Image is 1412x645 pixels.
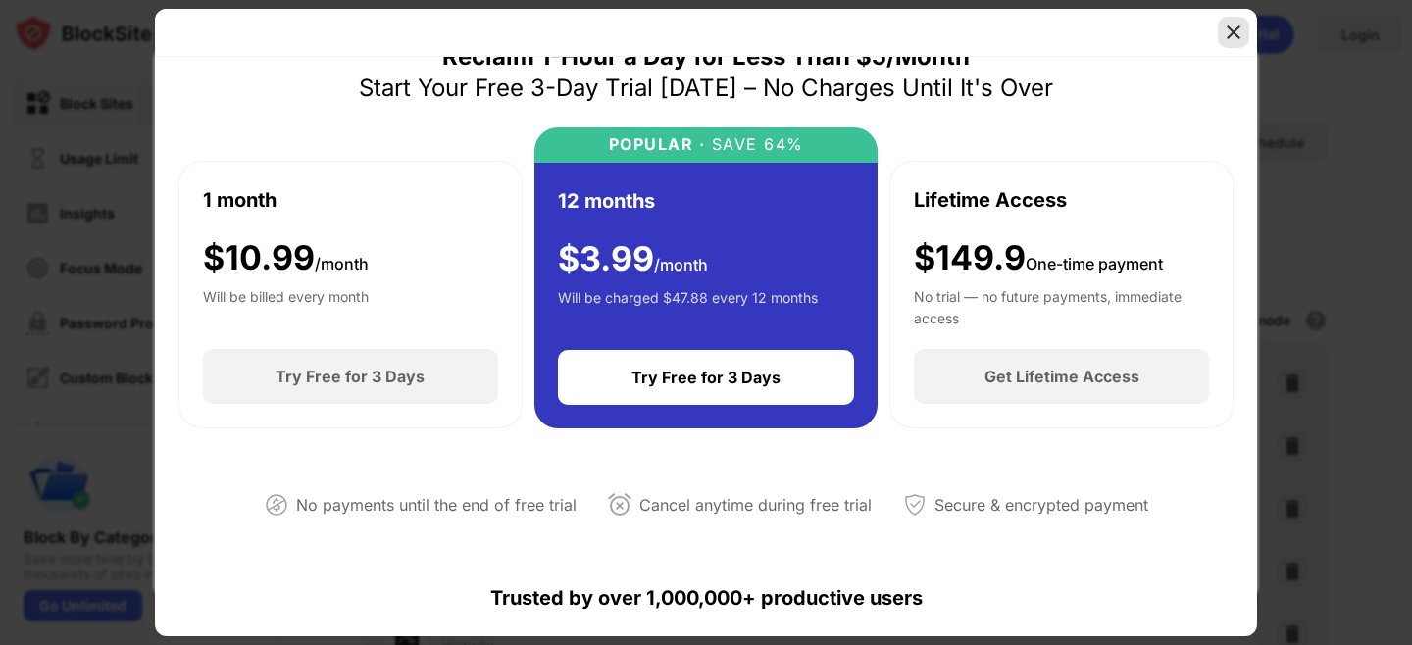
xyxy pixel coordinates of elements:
div: No payments until the end of free trial [296,491,577,520]
div: Try Free for 3 Days [276,367,425,386]
img: not-paying [265,493,288,517]
div: Try Free for 3 Days [631,368,781,387]
div: Will be charged $47.88 every 12 months [558,287,818,326]
img: secured-payment [903,493,927,517]
span: One-time payment [1026,254,1163,273]
div: No trial — no future payments, immediate access [914,286,1209,325]
div: SAVE 64% [705,135,804,154]
div: $ 3.99 [558,239,708,279]
div: $ 10.99 [203,238,369,278]
span: /month [315,254,369,273]
div: POPULAR · [609,135,706,154]
div: Trusted by over 1,000,000+ productive users [178,551,1234,645]
div: 1 month [203,185,277,215]
div: Secure & encrypted payment [934,491,1148,520]
div: 12 months [558,186,655,216]
div: Get Lifetime Access [984,367,1139,386]
div: Start Your Free 3-Day Trial [DATE] – No Charges Until It's Over [359,73,1053,104]
img: cancel-anytime [608,493,631,517]
div: Lifetime Access [914,185,1067,215]
div: Will be billed every month [203,286,369,325]
div: Cancel anytime during free trial [639,491,872,520]
span: /month [654,255,708,274]
div: Reclaim 1-Hour a Day for Less Than $5/Month [442,41,970,73]
div: $149.9 [914,238,1163,278]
